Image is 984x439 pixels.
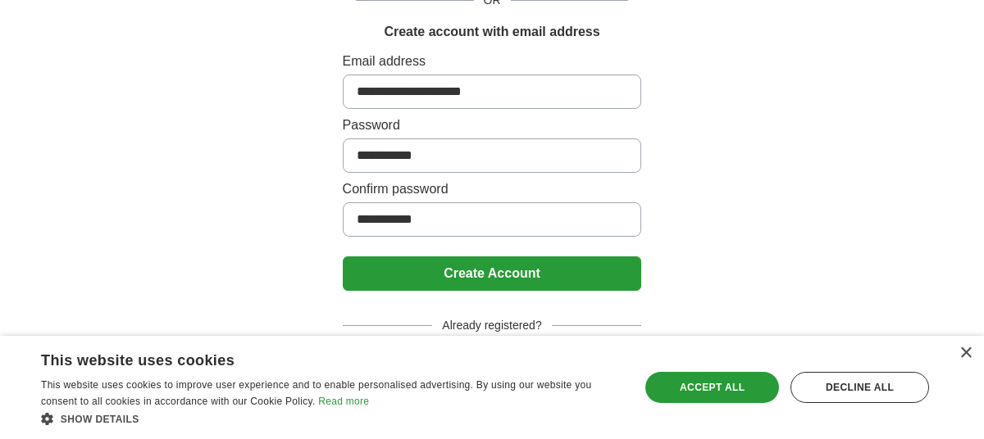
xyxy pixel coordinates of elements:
span: Already registered? [432,317,551,334]
label: Email address [343,52,642,71]
h1: Create account with email address [384,22,599,42]
div: Close [959,347,972,360]
label: Confirm password [343,179,642,199]
div: Show details [41,410,622,427]
label: Password [343,115,642,135]
div: This website uses cookies [41,346,581,370]
button: Create Account [343,256,642,291]
div: Decline all [790,372,929,403]
div: Accept all [645,372,779,403]
span: Show details [61,414,139,425]
span: This website uses cookies to improve user experience and to enable personalised advertising. By u... [41,379,591,407]
a: Read more, opens a new window [318,396,369,407]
